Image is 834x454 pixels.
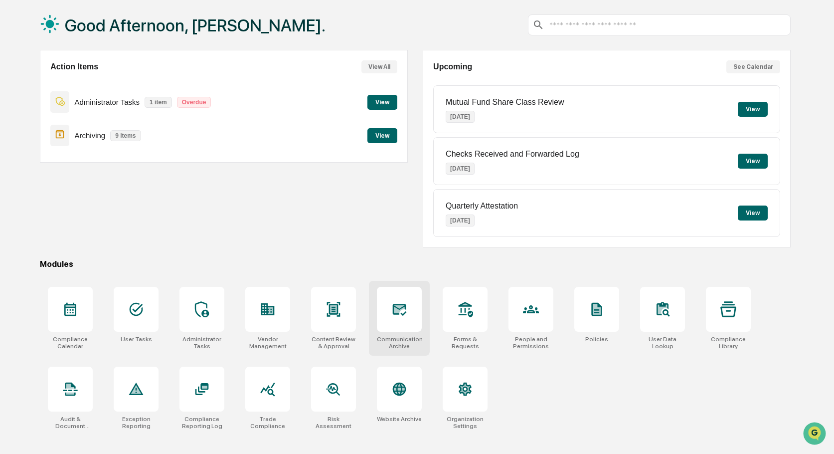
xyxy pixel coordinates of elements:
div: Content Review & Approval [311,336,356,350]
div: Organization Settings [443,416,488,430]
div: Compliance Reporting Log [179,416,224,430]
div: Compliance Calendar [48,336,93,350]
button: Start new chat [169,79,181,91]
img: 1746055101610-c473b297-6a78-478c-a979-82029cc54cd1 [10,76,28,94]
p: 9 items [110,130,141,141]
a: View [367,130,397,140]
h2: Upcoming [433,62,472,71]
div: Start new chat [34,76,164,86]
a: 🖐️Preclearance [6,122,68,140]
button: View [367,95,397,110]
div: 🗄️ [72,127,80,135]
h1: Good Afternoon, [PERSON_NAME]. [65,15,326,35]
p: Mutual Fund Share Class Review [446,98,564,107]
div: Audit & Document Logs [48,416,93,430]
div: People and Permissions [508,336,553,350]
div: Compliance Library [706,336,751,350]
div: Vendor Management [245,336,290,350]
button: View [738,206,768,221]
button: View [738,154,768,169]
div: 🔎 [10,146,18,154]
p: Overdue [177,97,211,108]
div: Administrator Tasks [179,336,224,350]
div: 🖐️ [10,127,18,135]
p: Archiving [74,131,105,140]
div: Forms & Requests [443,336,488,350]
div: Website Archive [377,416,422,423]
span: Attestations [82,126,124,136]
p: 1 item [145,97,172,108]
div: We're available if you need us! [34,86,126,94]
p: Administrator Tasks [74,98,140,106]
div: Policies [585,336,608,343]
span: Data Lookup [20,145,63,155]
p: How can we help? [10,21,181,37]
a: 🔎Data Lookup [6,141,67,159]
iframe: Open customer support [802,421,829,448]
div: Exception Reporting [114,416,159,430]
p: [DATE] [446,163,475,175]
div: Communications Archive [377,336,422,350]
div: Risk Assessment [311,416,356,430]
div: Modules [40,259,791,269]
div: Trade Compliance [245,416,290,430]
p: [DATE] [446,215,475,227]
button: View All [361,60,397,73]
button: See Calendar [726,60,780,73]
p: Quarterly Attestation [446,202,518,211]
p: Checks Received and Forwarded Log [446,150,579,159]
p: [DATE] [446,111,475,123]
a: 🗄️Attestations [68,122,128,140]
a: Powered byPylon [70,169,121,177]
span: Pylon [99,169,121,177]
div: User Data Lookup [640,336,685,350]
a: View [367,97,397,106]
h2: Action Items [50,62,98,71]
button: View [367,128,397,143]
div: User Tasks [121,336,152,343]
span: Preclearance [20,126,64,136]
button: View [738,102,768,117]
